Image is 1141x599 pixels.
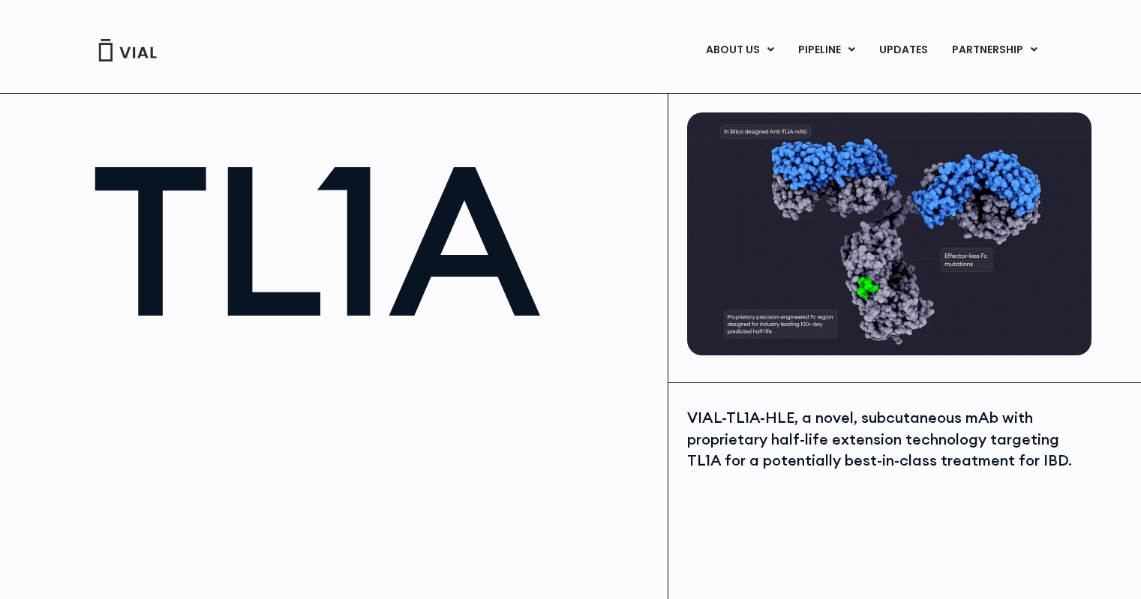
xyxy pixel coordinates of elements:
img: Vial Logo [98,39,158,61]
a: ABOUT USMenu Toggle [694,37,785,63]
div: VIAL-TL1A-HLE, a novel, subcutaneous mAb with proprietary half-life extension technology targetin... [687,407,1088,472]
h1: TL1A [92,135,653,344]
a: UPDATES [867,37,939,63]
a: PARTNERSHIPMenu Toggle [940,37,1049,63]
img: TL1A antibody diagram. [687,112,1091,355]
a: PIPELINEMenu Toggle [786,37,866,63]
